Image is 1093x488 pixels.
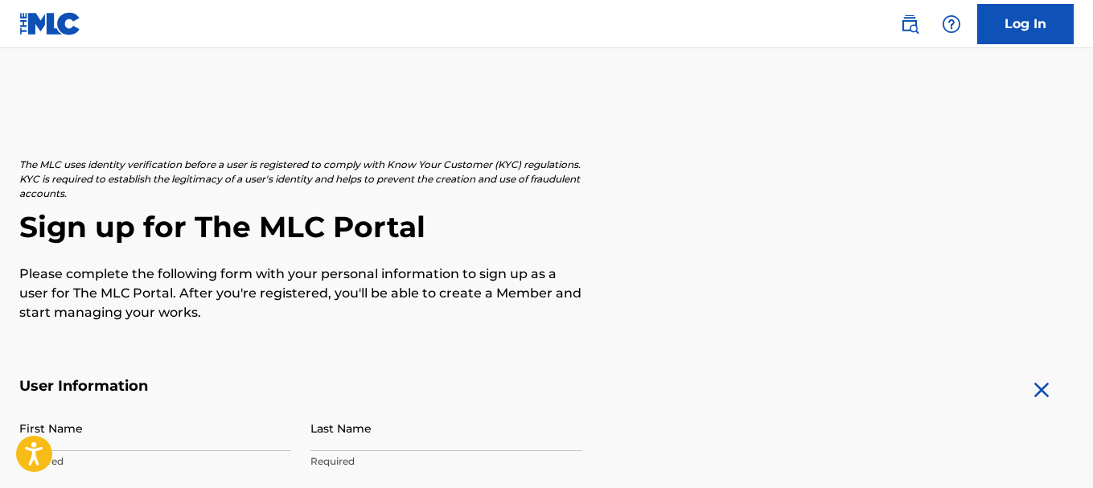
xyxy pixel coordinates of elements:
[310,454,582,469] p: Required
[19,265,582,322] p: Please complete the following form with your personal information to sign up as a user for The ML...
[977,4,1074,44] a: Log In
[942,14,961,34] img: help
[19,377,582,396] h5: User Information
[19,158,582,201] p: The MLC uses identity verification before a user is registered to comply with Know Your Customer ...
[900,14,919,34] img: search
[19,12,81,35] img: MLC Logo
[935,8,968,40] div: Help
[894,8,926,40] a: Public Search
[19,209,1074,245] h2: Sign up for The MLC Portal
[19,454,291,469] p: Required
[1029,377,1054,403] img: close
